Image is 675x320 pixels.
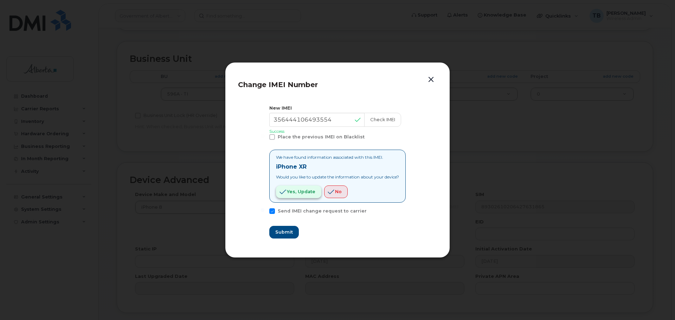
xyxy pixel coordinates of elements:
[261,134,264,138] input: Place the previous IMEI on Blacklist
[276,185,321,198] button: Yes, update
[269,128,406,134] p: Success
[238,80,318,89] span: Change IMEI Number
[275,229,293,235] span: Submit
[261,208,264,212] input: Send IMEI change request to carrier
[364,113,401,127] button: Check IMEI
[276,174,399,180] p: Would you like to update the information about your device?
[269,226,299,239] button: Submit
[287,188,315,195] span: Yes, update
[278,208,367,214] span: Send IMEI change request to carrier
[335,188,342,195] span: No
[276,163,307,170] strong: iPhone XR
[276,154,399,160] p: We have found information associated with this IMEI.
[269,105,406,111] div: New IMEI
[324,185,348,198] button: No
[278,134,365,139] span: Place the previous IMEI on Blacklist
